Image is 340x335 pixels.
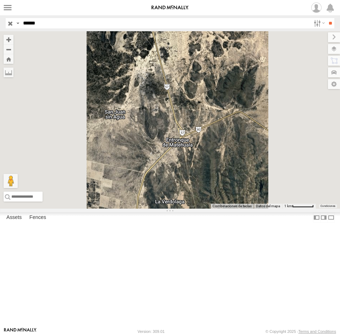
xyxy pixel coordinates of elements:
div: Version: 309.01 [138,329,165,334]
label: Map Settings [328,79,340,89]
label: Measure [4,67,13,77]
button: Zoom in [4,35,13,44]
label: Search Query [15,18,21,28]
label: Assets [3,213,25,223]
a: Terms and Conditions [298,329,336,334]
a: Visit our Website [4,328,37,335]
button: Zoom Home [4,54,13,64]
img: rand-logo.svg [152,5,188,10]
label: Search Filter Options [311,18,326,28]
label: Hide Summary Table [328,212,335,223]
label: Dock Summary Table to the Right [320,212,327,223]
label: Dock Summary Table to the Left [313,212,320,223]
button: Datos del mapa [256,204,280,209]
a: Condiciones (se abre en una nueva pestaña) [320,205,335,208]
button: Escala del mapa: 1 km por 57 píxeles [282,204,316,209]
button: Combinaciones de teclas [213,204,252,209]
button: Zoom out [4,44,13,54]
label: Fences [26,213,50,223]
button: Arrastra el hombrecito naranja al mapa para abrir Street View [4,174,18,188]
span: 1 km [284,204,292,208]
div: © Copyright 2025 - [265,329,336,334]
